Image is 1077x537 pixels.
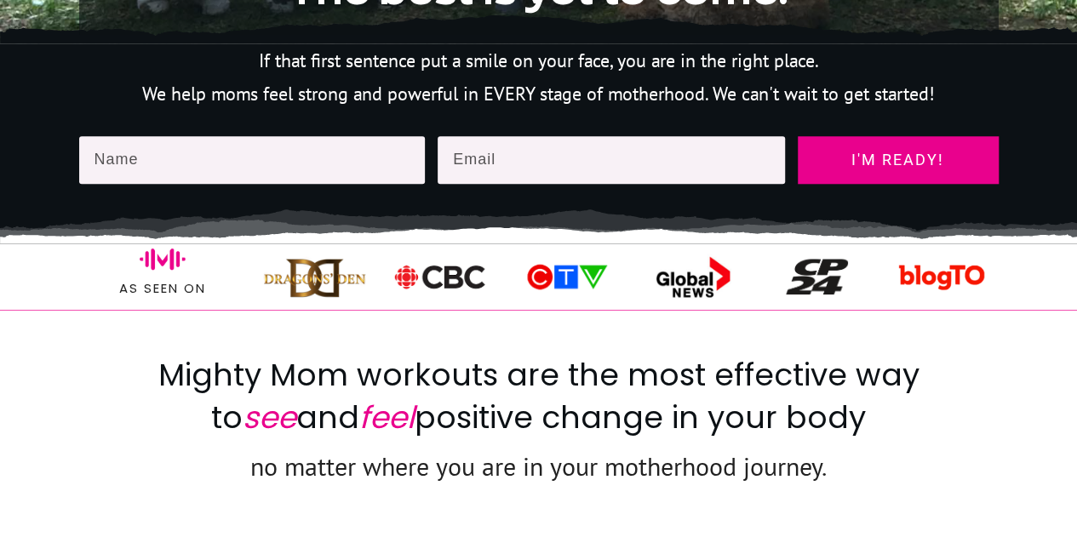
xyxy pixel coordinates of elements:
[513,260,619,294] img: ico-mighty-mom
[359,396,415,439] span: feel
[813,151,983,169] span: I'm ready!
[635,254,748,300] img: ico-mighty-mom
[894,230,989,325] img: ico-mighty-mom
[259,49,819,72] span: If that first sentence put a smile on your face, you are in the right place.
[143,354,935,444] h2: Mighty Mom workouts are the most effective way to and positive change in your body
[80,277,245,300] p: As seen on
[263,251,366,303] img: ico-mighty-mom
[142,82,935,106] span: We help moms feel strong and powerful in EVERY stage of motherhood. We can't wait to get started!
[140,236,186,282] img: ico-mighty-mom
[143,444,935,510] p: no matter where you are in your motherhood journey.
[79,136,426,184] input: Name
[438,136,785,184] input: Email
[798,136,999,184] a: I'm ready!
[786,259,848,294] img: ico-mighty-mom
[391,260,490,293] img: ico-mighty-mom
[243,396,296,439] span: see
